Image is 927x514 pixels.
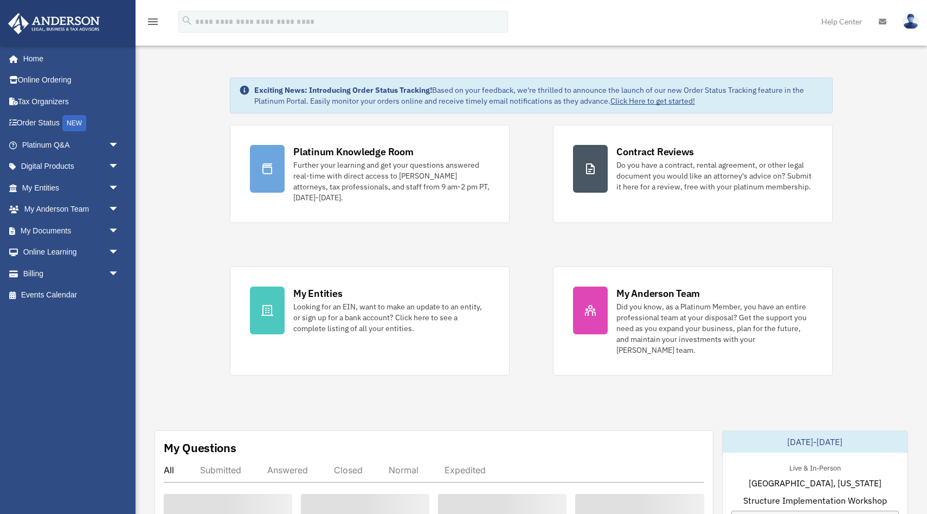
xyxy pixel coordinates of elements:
span: arrow_drop_down [108,177,130,199]
span: arrow_drop_down [108,220,130,242]
span: Structure Implementation Workshop [743,494,887,507]
div: Closed [334,465,363,475]
a: My Entities Looking for an EIN, want to make an update to an entity, or sign up for a bank accoun... [230,266,510,376]
a: My Entitiesarrow_drop_down [8,177,136,199]
a: Click Here to get started! [610,96,695,106]
strong: Exciting News: Introducing Order Status Tracking! [254,85,432,95]
a: Home [8,48,130,69]
span: [GEOGRAPHIC_DATA], [US_STATE] [749,477,881,490]
div: Further your learning and get your questions answered real-time with direct access to [PERSON_NAM... [293,160,490,203]
div: My Entities [293,287,342,300]
div: My Questions [164,440,236,456]
a: Online Learningarrow_drop_down [8,242,136,263]
a: Billingarrow_drop_down [8,263,136,284]
div: Normal [389,465,419,475]
div: Do you have a contract, rental agreement, or other legal document you would like an attorney's ad... [616,160,813,192]
a: menu [146,19,159,28]
span: arrow_drop_down [108,134,130,156]
div: My Anderson Team [616,287,700,300]
span: arrow_drop_down [108,263,130,285]
a: Online Ordering [8,69,136,91]
a: Tax Organizers [8,91,136,112]
span: arrow_drop_down [108,156,130,178]
a: Digital Productsarrow_drop_down [8,156,136,177]
a: My Documentsarrow_drop_down [8,220,136,242]
a: Platinum Q&Aarrow_drop_down [8,134,136,156]
div: Based on your feedback, we're thrilled to announce the launch of our new Order Status Tracking fe... [254,85,823,106]
a: My Anderson Teamarrow_drop_down [8,199,136,220]
a: Contract Reviews Do you have a contract, rental agreement, or other legal document you would like... [553,125,833,223]
a: Events Calendar [8,284,136,306]
a: Platinum Knowledge Room Further your learning and get your questions answered real-time with dire... [230,125,510,223]
img: Anderson Advisors Platinum Portal [5,13,103,34]
div: Answered [267,465,308,475]
div: Looking for an EIN, want to make an update to an entity, or sign up for a bank account? Click her... [293,301,490,334]
div: Platinum Knowledge Room [293,145,414,158]
span: arrow_drop_down [108,199,130,221]
div: Contract Reviews [616,145,694,158]
div: Live & In-Person [781,461,849,473]
i: menu [146,15,159,28]
i: search [181,15,193,27]
a: Order StatusNEW [8,112,136,135]
div: Submitted [200,465,241,475]
span: arrow_drop_down [108,242,130,264]
div: All [164,465,174,475]
img: User Pic [903,14,919,29]
div: Did you know, as a Platinum Member, you have an entire professional team at your disposal? Get th... [616,301,813,356]
div: Expedited [445,465,486,475]
div: NEW [62,115,86,131]
a: My Anderson Team Did you know, as a Platinum Member, you have an entire professional team at your... [553,266,833,376]
div: [DATE]-[DATE] [723,431,908,453]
